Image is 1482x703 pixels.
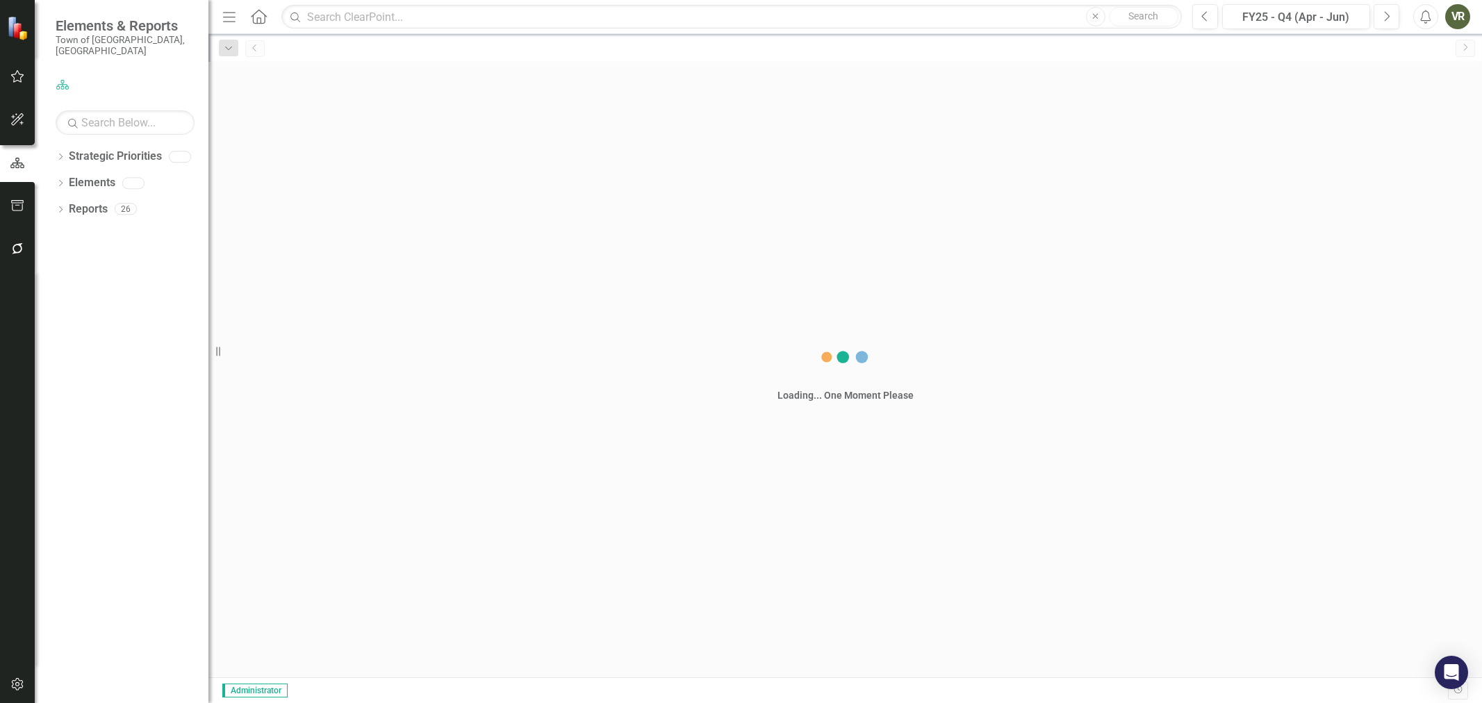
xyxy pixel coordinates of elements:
span: Elements & Reports [56,17,195,34]
img: ClearPoint Strategy [7,15,32,40]
input: Search ClearPoint... [281,5,1182,29]
a: Reports [69,201,108,217]
span: Search [1128,10,1158,22]
div: 26 [115,204,137,215]
a: Strategic Priorities [69,149,162,165]
a: Elements [69,175,115,191]
div: FY25 - Q4 (Apr - Jun) [1227,9,1365,26]
input: Search Below... [56,110,195,135]
button: VR [1445,4,1470,29]
span: Administrator [222,684,288,697]
div: Loading... One Moment Please [777,388,914,402]
button: FY25 - Q4 (Apr - Jun) [1222,4,1370,29]
div: Open Intercom Messenger [1435,656,1468,689]
button: Search [1109,7,1178,26]
small: Town of [GEOGRAPHIC_DATA], [GEOGRAPHIC_DATA] [56,34,195,57]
